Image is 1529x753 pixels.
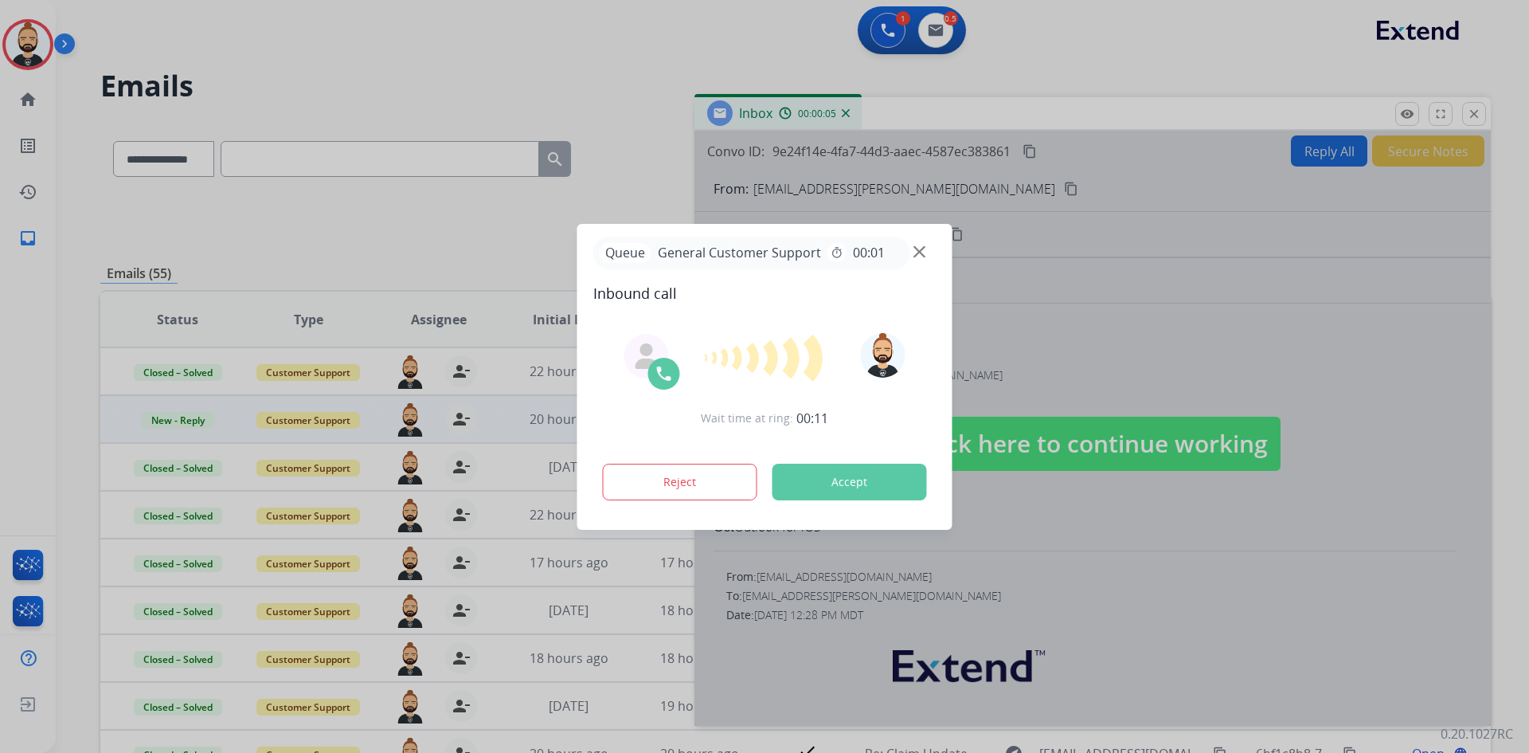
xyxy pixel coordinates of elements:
[655,364,674,383] img: call-icon
[796,409,828,428] span: 00:11
[1441,724,1513,743] p: 0.20.1027RC
[853,243,885,262] span: 00:01
[651,243,827,262] span: General Customer Support
[860,333,905,378] img: avatar
[603,464,757,500] button: Reject
[831,246,843,259] mat-icon: timer
[593,282,937,304] span: Inbound call
[600,243,651,263] p: Queue
[913,245,925,257] img: close-button
[701,410,793,426] span: Wait time at ring:
[634,343,659,369] img: agent-avatar
[772,464,927,500] button: Accept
